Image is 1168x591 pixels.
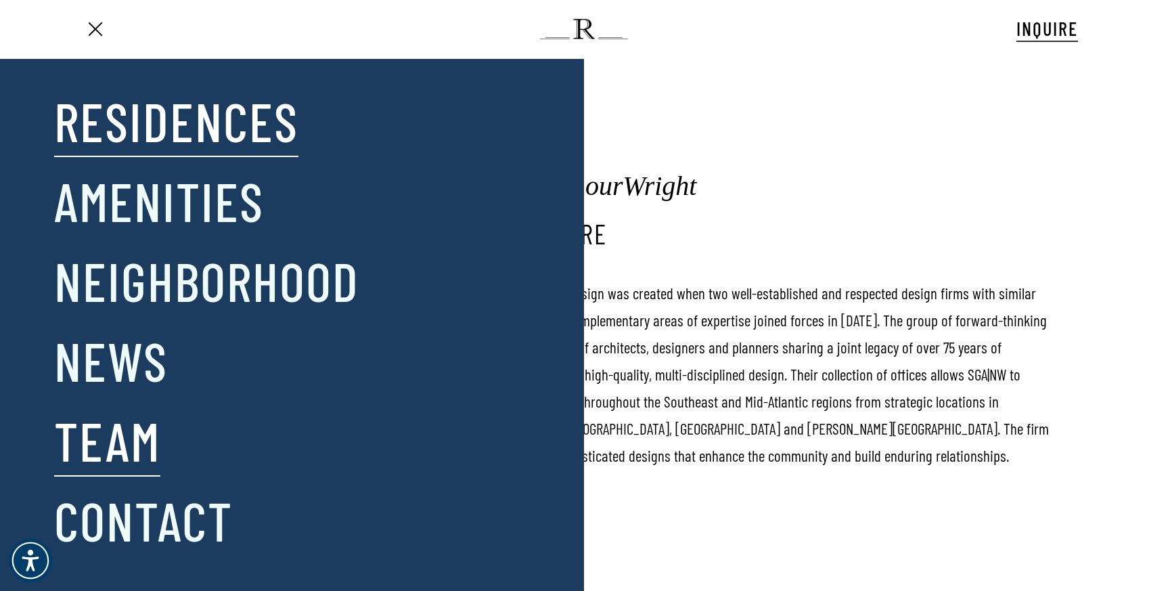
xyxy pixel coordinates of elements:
img: The Regent [540,19,627,39]
a: Team [54,405,160,475]
div: Accessibility Menu [9,539,52,582]
a: Contact [54,485,233,555]
a: INQUIRE [1016,16,1078,42]
a: News [54,325,168,395]
a: Residences [54,85,298,156]
a: Neighborhood [54,245,359,315]
a: Amenities [54,165,264,236]
a: Navigation Menu [83,22,106,37]
span: INQUIRE [1016,17,1078,40]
